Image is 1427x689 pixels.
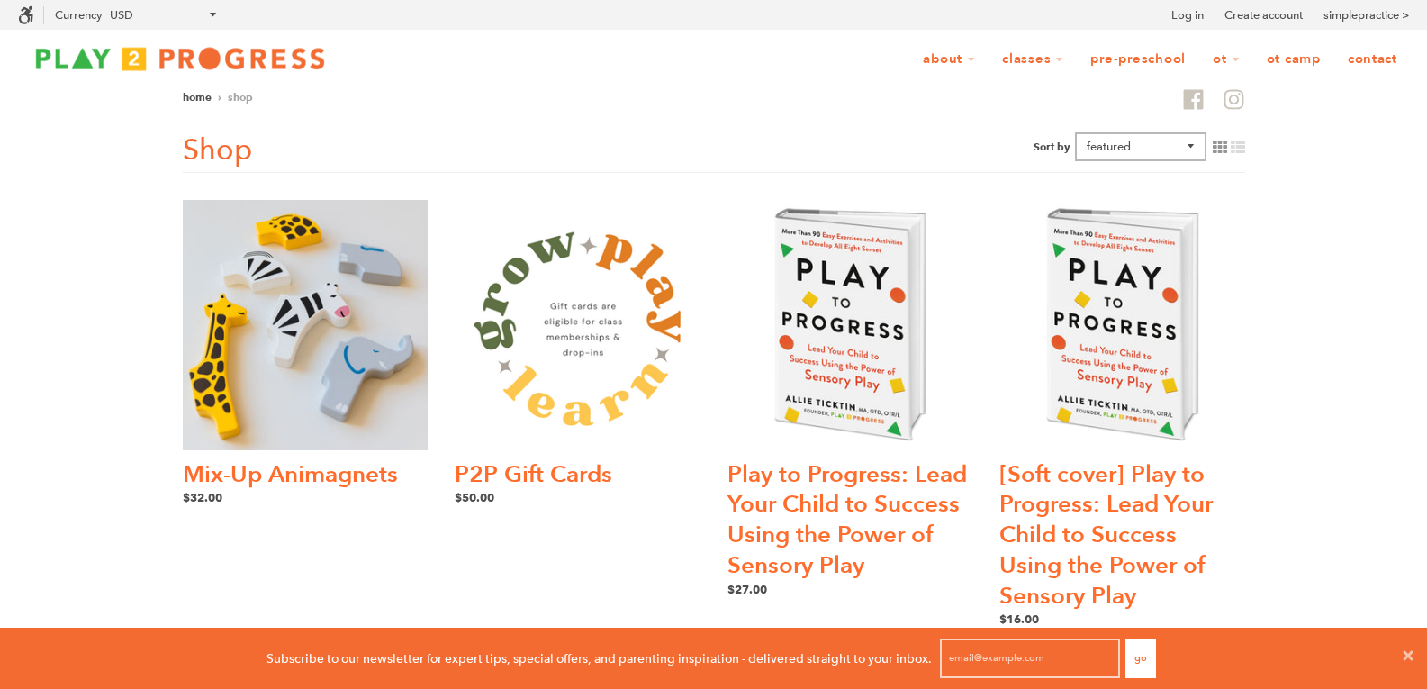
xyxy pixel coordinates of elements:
a: Create account [1224,6,1303,24]
a: Home [183,90,212,104]
a: P2P Gift Cards [455,458,612,491]
span: › [218,90,221,104]
p: Subscribe to our newsletter for expert tips, special offers, and parenting inspiration - delivere... [266,648,932,668]
span: Shop [228,90,253,104]
a: Log in [1171,6,1204,24]
label: Currency [55,8,102,22]
a: About [911,42,987,77]
img: Play 2 Progress - Play 2 Progress: Lead Your Child to Success Using the Power of Sensory Play Book [727,200,973,450]
span: $32.00 [183,490,222,504]
img: Play 2 Progress - Play 2 Progress: Lead Your Child to Success Using the Power of Sensory Play Book [999,200,1245,450]
a: OT Camp [1255,42,1332,77]
a: simplepractice > [1323,6,1409,24]
a: Mix-Up Animagnets [183,458,398,491]
h1: Shop [183,130,252,170]
img: Play2Progress logo [18,41,342,77]
span: $27.00 [727,582,767,596]
a: Classes [990,42,1075,77]
a: [Soft cover] Play to Progress: Lead Your Child to Success Using the Power of Sensory Play [999,458,1213,612]
span: $50.00 [455,490,494,504]
span: $16.00 [999,612,1039,626]
label: Sort by [1034,140,1070,153]
img: P2P Gift Cards [455,200,700,450]
a: Pre-Preschool [1079,42,1197,77]
a: Play to Progress: Lead Your Child to Success Using the Power of Sensory Play [727,458,967,582]
img: Play 2 Progress - Mix-Up Animagnets [183,200,429,450]
nav: breadcrumbs [183,88,253,106]
input: email@example.com [940,639,1120,678]
a: OT [1201,42,1251,77]
a: Contact [1336,42,1409,77]
button: Go [1125,639,1156,678]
